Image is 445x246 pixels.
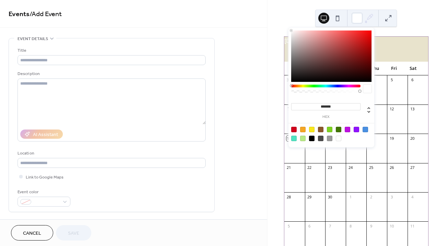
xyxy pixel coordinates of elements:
div: #D0021B [291,127,297,132]
div: 26 [389,165,394,170]
div: #8B572A [318,127,323,132]
div: #FFFFFF [336,136,341,141]
div: 3 [389,194,394,199]
div: 25 [368,165,374,170]
div: #000000 [309,136,315,141]
div: 7 [286,107,292,112]
div: Description [18,70,204,77]
div: #9013FE [354,127,359,132]
div: 8 [348,223,353,229]
div: [DATE] [284,37,428,45]
div: 5 [389,77,394,83]
div: 4 [410,194,415,199]
div: #7ED321 [327,127,332,132]
span: Link to Google Maps [26,174,64,181]
div: 14 [286,136,292,141]
button: Cancel [11,225,53,241]
div: 30 [327,194,332,199]
span: Cancel [23,230,41,237]
div: 6 [307,223,312,229]
div: #417505 [336,127,341,132]
div: 22 [307,165,312,170]
div: 12 [389,107,394,112]
div: 7 [327,223,332,229]
span: / Add Event [30,8,62,21]
div: #4A4A4A [318,136,323,141]
div: 28 [286,194,292,199]
div: #50E3C2 [291,136,297,141]
label: hex [291,115,361,119]
div: #4A90E2 [363,127,368,132]
div: Thu [366,62,385,75]
div: 11 [410,223,415,229]
div: 31 [286,77,292,83]
div: 24 [348,165,353,170]
a: Events [9,8,30,21]
span: Event details [18,35,48,42]
div: 19 [389,136,394,141]
div: Sat [404,62,423,75]
div: 10 [389,223,394,229]
div: #F8E71C [309,127,315,132]
div: 2 [368,194,374,199]
div: 6 [410,77,415,83]
div: 21 [286,165,292,170]
div: 1 [348,194,353,199]
div: 29 [307,194,312,199]
div: #BD10E0 [345,127,350,132]
div: Fri [385,62,403,75]
div: #9B9B9B [327,136,332,141]
div: #F5A623 [300,127,306,132]
div: 23 [327,165,332,170]
div: 9 [368,223,374,229]
div: 27 [410,165,415,170]
div: Location [18,150,204,157]
div: 5 [286,223,292,229]
div: Title [18,47,204,54]
div: 13 [410,107,415,112]
div: 20 [410,136,415,141]
div: Event color [18,188,69,196]
div: #B8E986 [300,136,306,141]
